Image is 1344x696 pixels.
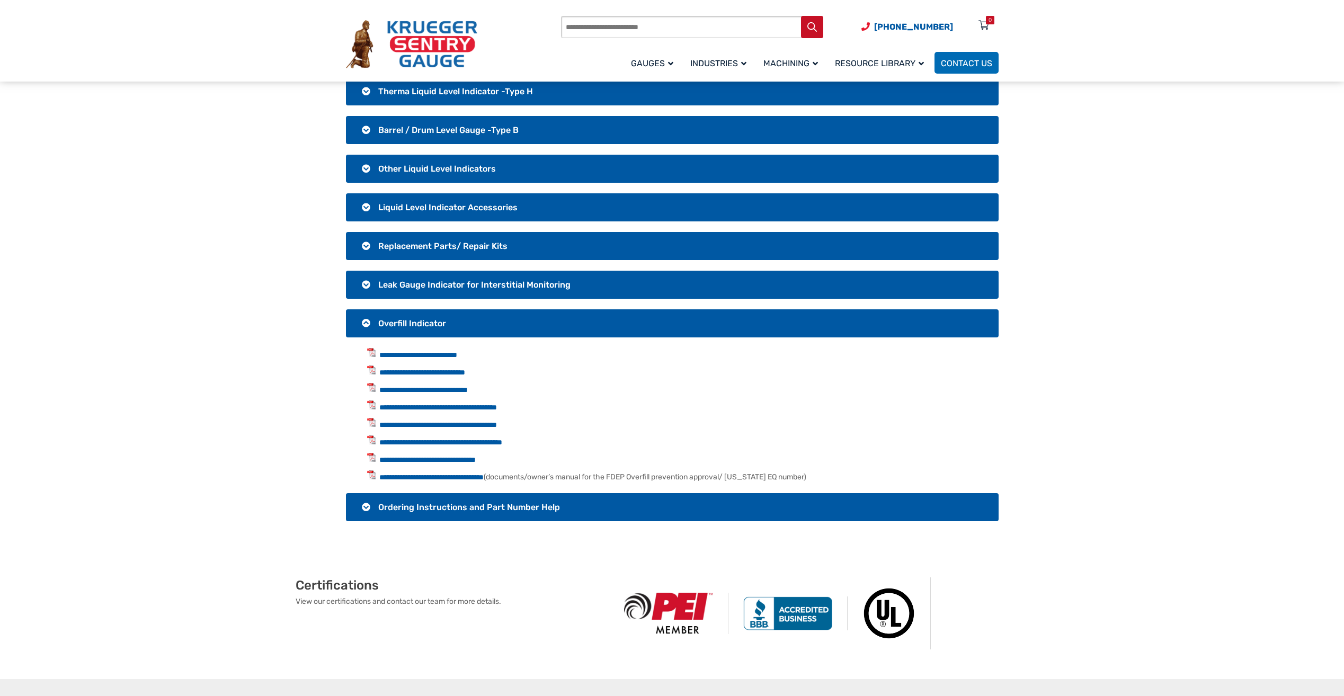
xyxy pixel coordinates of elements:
li: (documents/owner’s manual for the FDEP Overfill prevention approval/ [US_STATE] EQ number) [367,470,999,483]
span: Gauges [631,58,673,68]
a: Machining [757,50,829,75]
div: 0 [989,16,992,24]
img: Underwriters Laboratories [848,577,931,649]
span: Resource Library [835,58,924,68]
a: Gauges [625,50,684,75]
span: Industries [690,58,746,68]
span: Overfill Indicator [378,318,446,328]
a: Phone Number (920) 434-8860 [861,20,953,33]
img: PEI Member [609,593,728,633]
span: Machining [763,58,818,68]
span: Ordering Instructions and Part Number Help [378,502,560,512]
img: Krueger Sentry Gauge [346,20,477,69]
span: Barrel / Drum Level Gauge -Type B [378,125,519,135]
span: Leak Gauge Indicator for Interstitial Monitoring [378,280,571,290]
span: Contact Us [941,58,992,68]
h2: Certifications [296,577,609,593]
img: BBB [728,596,848,630]
p: View our certifications and contact our team for more details. [296,596,609,607]
span: Liquid Level Indicator Accessories [378,202,518,212]
span: [PHONE_NUMBER] [874,22,953,32]
a: Resource Library [829,50,934,75]
a: Contact Us [934,52,999,74]
span: Therma Liquid Level Indicator -Type H [378,86,533,96]
span: Replacement Parts/ Repair Kits [378,241,508,251]
span: Other Liquid Level Indicators [378,164,496,174]
a: Industries [684,50,757,75]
